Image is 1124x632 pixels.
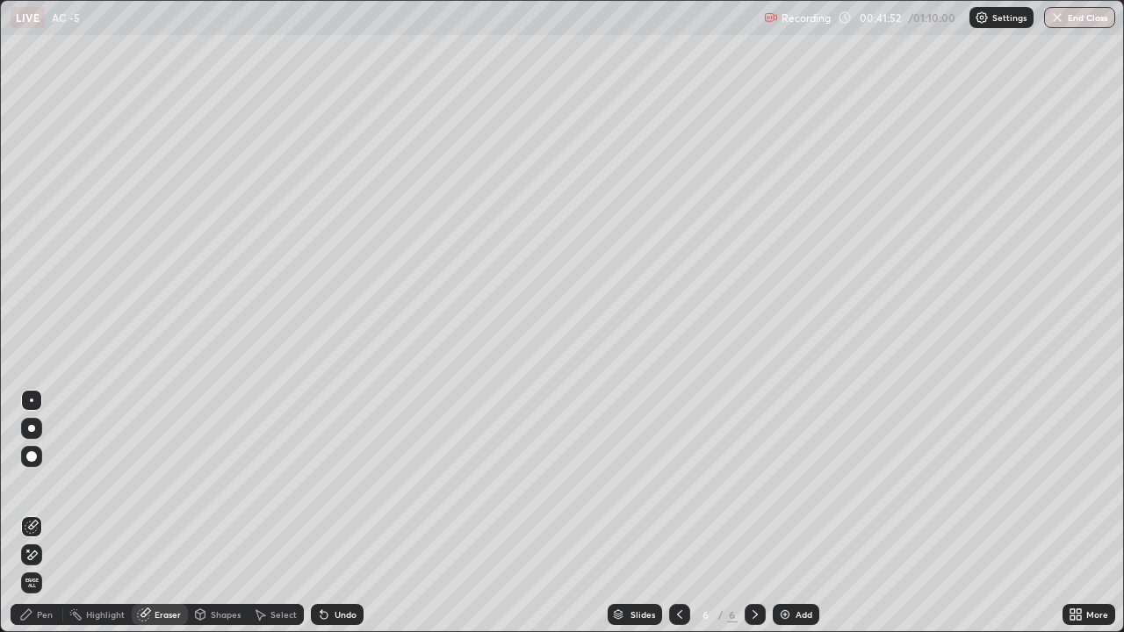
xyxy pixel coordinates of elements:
div: Pen [37,610,53,619]
div: Shapes [211,610,241,619]
div: / [718,609,724,620]
p: LIVE [16,11,40,25]
div: Highlight [86,610,125,619]
div: 6 [727,607,738,622]
p: AC -5 [52,11,80,25]
img: class-settings-icons [975,11,989,25]
button: End Class [1044,7,1115,28]
div: Slides [630,610,655,619]
img: end-class-cross [1050,11,1064,25]
div: Eraser [155,610,181,619]
div: Select [270,610,297,619]
div: More [1086,610,1108,619]
div: Add [796,610,812,619]
p: Recording [782,11,831,25]
span: Erase all [22,578,41,588]
img: recording.375f2c34.svg [764,11,778,25]
p: Settings [992,13,1027,22]
div: Undo [335,610,357,619]
img: add-slide-button [778,607,792,621]
div: 6 [697,609,715,620]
